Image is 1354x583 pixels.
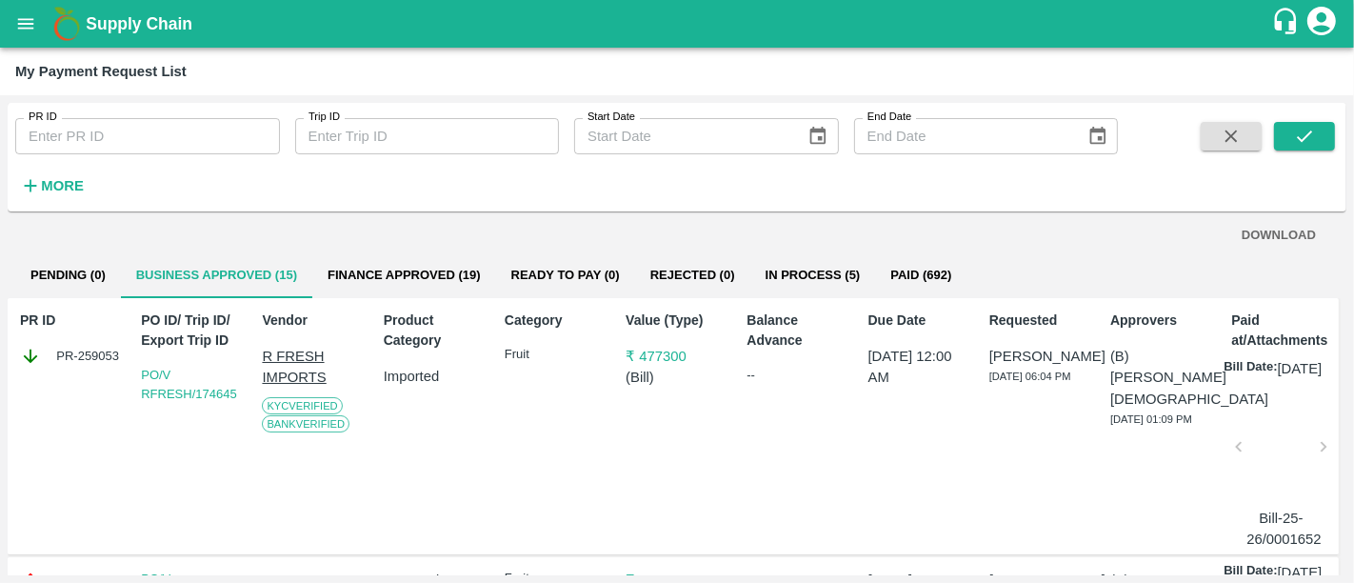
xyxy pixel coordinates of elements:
img: logo [48,5,86,43]
button: Choose date [800,118,836,154]
label: End Date [867,110,911,125]
label: Trip ID [309,110,340,125]
div: -- [747,366,849,385]
label: PR ID [29,110,57,125]
div: PR-259053 [20,346,123,367]
label: Start Date [587,110,635,125]
p: PR ID [20,311,123,331]
input: End Date [854,118,1072,154]
a: Supply Chain [86,10,1271,37]
button: More [15,170,89,202]
button: Paid (692) [875,252,966,298]
button: DOWNLOAD [1234,219,1324,252]
b: Supply Chain [86,14,192,33]
a: PO/V RFRESH/174645 [141,368,236,401]
span: [DATE] 01:09 PM [1110,413,1192,425]
p: Fruit [505,346,607,364]
input: Enter Trip ID [295,118,560,154]
p: ( Bill ) [626,367,728,388]
p: Bill Date: [1224,358,1277,379]
p: [DATE] 12:00 AM [868,346,971,389]
p: Approvers [1110,311,1213,331]
p: Balance Advance [747,311,849,351]
p: Imported [384,366,487,387]
button: open drawer [4,2,48,46]
span: Bank Verified [262,415,349,432]
input: Enter PR ID [15,118,280,154]
p: Requested [989,311,1092,331]
p: [DATE] [1278,562,1323,583]
button: Ready To Pay (0) [496,252,635,298]
button: In Process (5) [750,252,876,298]
p: Vendor [262,311,365,331]
button: Choose date [1080,118,1116,154]
p: Bill-25-26/0001652 [1246,508,1315,551]
span: KYC Verified [262,397,342,414]
p: ₹ 477300 [626,346,728,367]
p: PO ID/ Trip ID/ Export Trip ID [141,311,244,351]
button: Rejected (0) [635,252,750,298]
p: Category [505,311,607,331]
p: Paid at/Attachments [1231,311,1334,351]
button: Business Approved (15) [121,252,312,298]
div: customer-support [1271,7,1304,41]
p: Product Category [384,311,487,351]
p: Due Date [868,311,971,331]
strong: More [41,178,84,193]
button: Pending (0) [15,252,121,298]
p: Value (Type) [626,311,728,331]
p: R FRESH IMPORTS [262,346,365,389]
div: account of current user [1304,4,1339,44]
button: Finance Approved (19) [312,252,496,298]
div: My Payment Request List [15,59,187,84]
p: [DATE] [1278,358,1323,379]
p: (B) [PERSON_NAME][DEMOGRAPHIC_DATA] [1110,346,1213,410]
span: [DATE] 06:04 PM [989,371,1071,382]
p: [PERSON_NAME] [989,346,1092,367]
input: Start Date [574,118,792,154]
p: Bill Date: [1224,562,1277,583]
